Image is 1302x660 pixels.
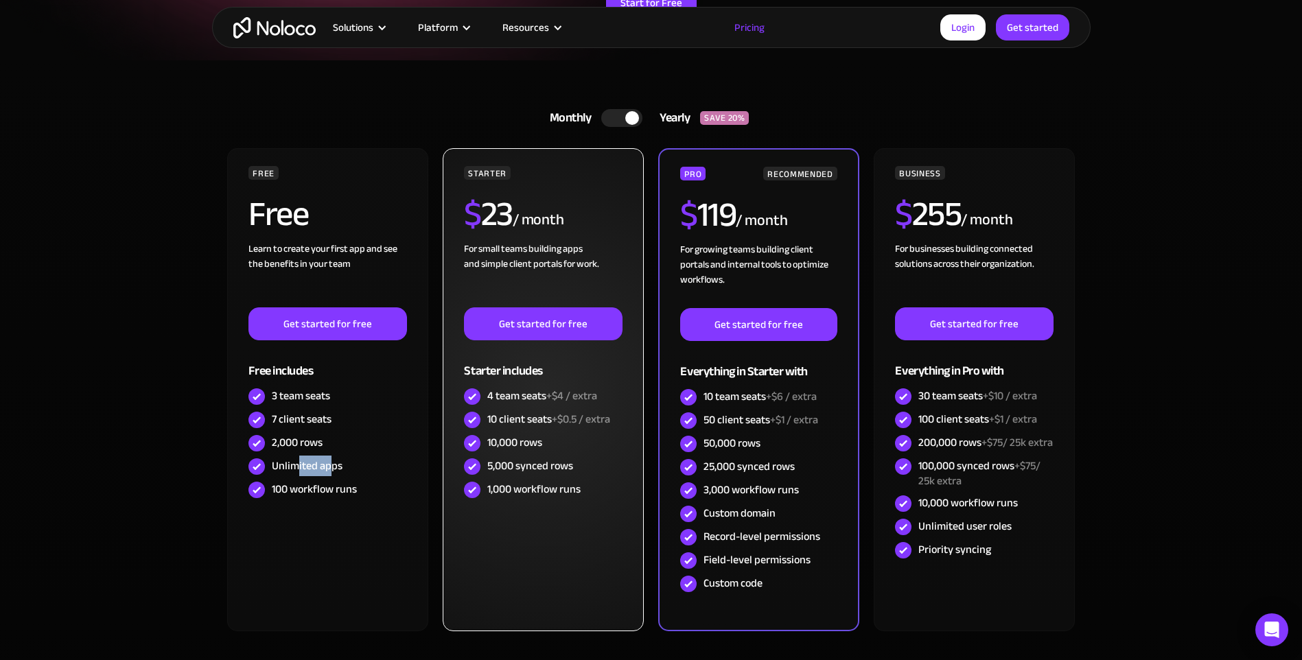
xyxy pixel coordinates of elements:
[642,108,700,128] div: Yearly
[704,529,820,544] div: Record-level permissions
[918,458,1053,488] div: 100,000 synced rows
[895,182,912,246] span: $
[401,19,485,36] div: Platform
[704,552,811,567] div: Field-level permissions
[248,340,406,385] div: Free includes
[680,308,837,341] a: Get started for free
[487,412,610,427] div: 10 client seats
[918,435,1053,450] div: 200,000 rows
[918,519,1012,534] div: Unlimited user roles
[983,386,1037,406] span: +$10 / extra
[248,197,308,231] h2: Free
[704,506,776,521] div: Custom domain
[766,386,817,407] span: +$6 / extra
[333,19,373,36] div: Solutions
[464,307,622,340] a: Get started for free
[272,435,323,450] div: 2,000 rows
[272,412,332,427] div: 7 client seats
[763,167,837,180] div: RECOMMENDED
[704,436,760,451] div: 50,000 rows
[487,458,573,473] div: 5,000 synced rows
[704,389,817,404] div: 10 team seats
[418,19,458,36] div: Platform
[464,197,513,231] h2: 23
[895,197,961,231] h2: 255
[704,576,763,591] div: Custom code
[940,14,986,40] a: Login
[918,542,991,557] div: Priority syncing
[680,167,706,180] div: PRO
[464,340,622,385] div: Starter includes
[680,341,837,386] div: Everything in Starter with
[552,409,610,429] span: +$0.5 / extra
[546,386,597,406] span: +$4 / extra
[895,241,1053,307] div: For businesses building connected solutions across their organization. ‍
[272,458,342,473] div: Unlimited apps
[533,108,602,128] div: Monthly
[487,388,597,403] div: 4 team seats
[680,182,697,247] span: $
[918,412,1037,427] div: 100 client seats
[680,242,837,308] div: For growing teams building client portals and internal tools to optimize workflows.
[680,198,736,232] h2: 119
[918,495,1018,510] div: 10,000 workflow runs
[704,412,818,427] div: 50 client seats
[316,19,401,36] div: Solutions
[700,111,749,125] div: SAVE 20%
[464,241,622,307] div: For small teams building apps and simple client portals for work. ‍
[717,19,782,36] a: Pricing
[895,307,1053,340] a: Get started for free
[487,482,581,497] div: 1,000 workflow runs
[464,166,510,180] div: STARTER
[1255,613,1288,646] div: Open Intercom Messenger
[736,210,787,232] div: / month
[918,388,1037,403] div: 30 team seats
[918,456,1041,491] span: +$75/ 25k extra
[513,209,564,231] div: / month
[996,14,1069,40] a: Get started
[895,166,944,180] div: BUSINESS
[272,482,357,497] div: 100 workflow runs
[989,409,1037,429] span: +$1 / extra
[233,17,316,38] a: home
[895,340,1053,385] div: Everything in Pro with
[485,19,577,36] div: Resources
[248,241,406,307] div: Learn to create your first app and see the benefits in your team ‍
[704,459,795,474] div: 25,000 synced rows
[248,166,279,180] div: FREE
[272,388,330,403] div: 3 team seats
[487,435,542,450] div: 10,000 rows
[248,307,406,340] a: Get started for free
[961,209,1012,231] div: / month
[464,182,481,246] span: $
[981,432,1053,453] span: +$75/ 25k extra
[502,19,549,36] div: Resources
[770,410,818,430] span: +$1 / extra
[704,482,799,497] div: 3,000 workflow runs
